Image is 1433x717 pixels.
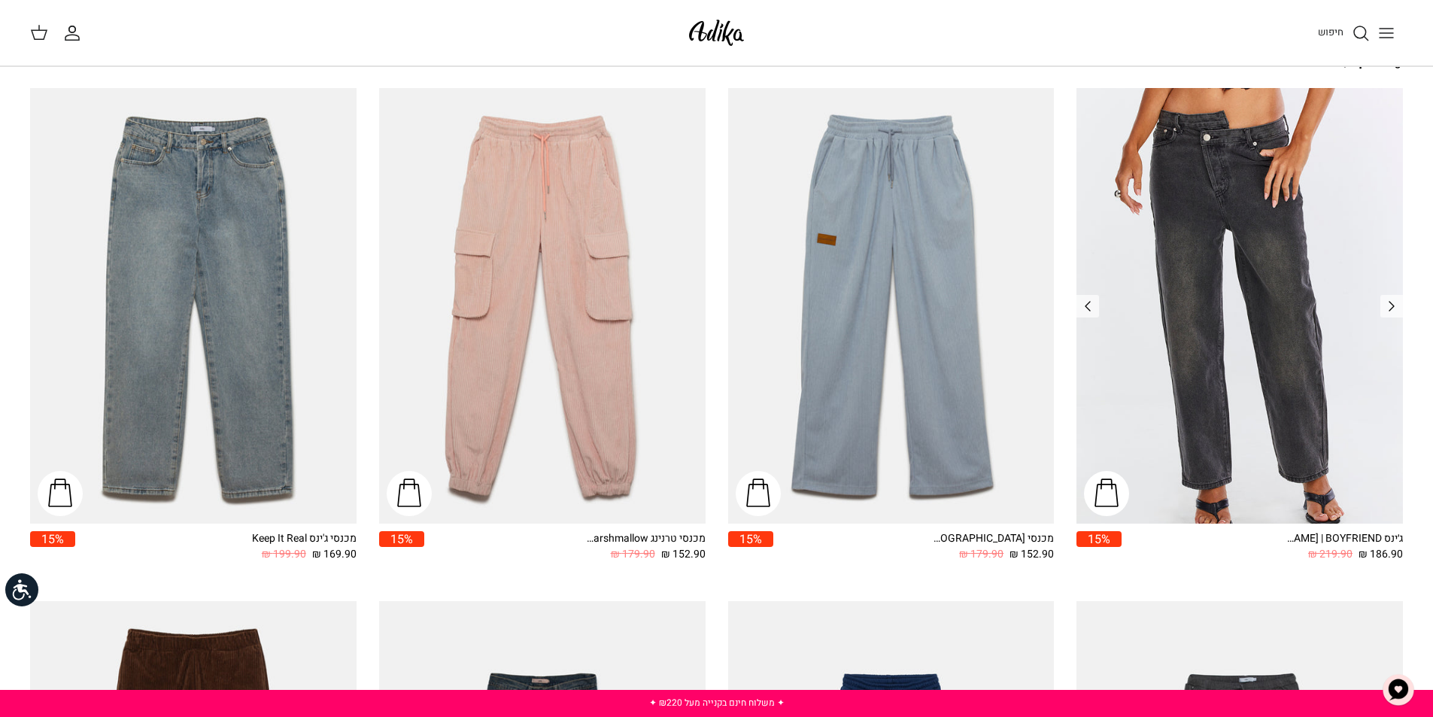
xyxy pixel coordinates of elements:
a: 15% [1076,531,1122,564]
span: 186.90 ₪ [1359,546,1403,563]
a: 15% [728,531,773,564]
span: 219.90 ₪ [1308,546,1353,563]
span: 15% [728,531,773,547]
div: מכנסי טרנינג Walking On Marshmallow [585,531,706,547]
a: מכנסי ג'ינס Keep It Real 169.90 ₪ 199.90 ₪ [75,531,357,564]
span: 152.90 ₪ [1009,546,1054,563]
div: ג׳ינס All Or Nothing [PERSON_NAME] | BOYFRIEND [1283,531,1403,547]
a: מכנסי טרנינג Walking On Marshmallow [379,88,706,523]
a: חיפוש [1318,24,1370,42]
span: סידור לפי [30,53,80,71]
span: חיפוש [1318,25,1343,39]
span: 169.90 ₪ [312,546,357,563]
div: מכנסי [GEOGRAPHIC_DATA] [934,531,1054,547]
a: ג׳ינס All Or Nothing [PERSON_NAME] | BOYFRIEND 186.90 ₪ 219.90 ₪ [1122,531,1403,564]
span: 15% [379,531,424,547]
a: 15% [30,531,75,564]
a: Previous [1380,295,1403,317]
span: 152.90 ₪ [661,546,706,563]
a: החשבון שלי [63,24,87,42]
a: מכנסי טרנינג City strolls [728,88,1055,523]
a: ✦ משלוח חינם בקנייה מעל ₪220 ✦ [649,696,785,709]
span: 15% [30,531,75,547]
a: מכנסי [GEOGRAPHIC_DATA] 152.90 ₪ 179.90 ₪ [773,531,1055,564]
span: 15% [1076,531,1122,547]
span: 179.90 ₪ [959,546,1003,563]
a: מכנסי טרנינג Walking On Marshmallow 152.90 ₪ 179.90 ₪ [424,531,706,564]
a: ג׳ינס All Or Nothing קריס-קרוס | BOYFRIEND [1076,88,1403,523]
a: 15% [379,531,424,564]
a: Previous [1076,295,1099,317]
img: Adika IL [685,15,748,50]
a: מכנסי ג'ינס Keep It Real [30,88,357,523]
span: 199.90 ₪ [262,546,306,563]
button: Toggle menu [1370,17,1403,50]
div: מכנסי ג'ינס Keep It Real [236,531,357,547]
button: צ'אט [1376,667,1421,712]
span: 179.90 ₪ [611,546,655,563]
